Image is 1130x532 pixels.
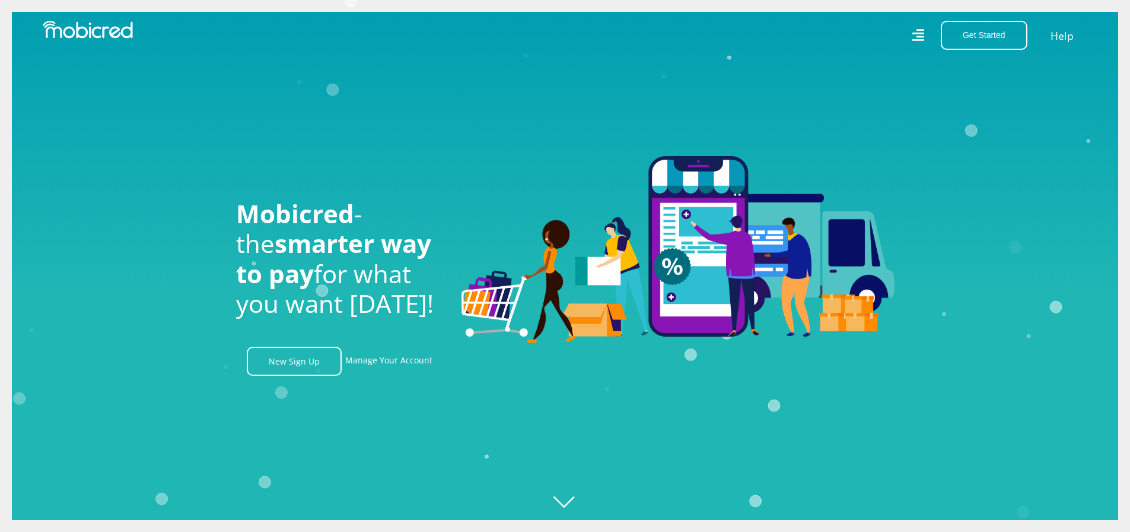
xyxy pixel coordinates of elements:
img: Welcome to Mobicred [461,156,895,344]
h1: - the for what you want [DATE]! [236,199,444,319]
button: Get Started [941,21,1027,50]
span: Mobicred [236,197,354,230]
img: Mobicred [43,21,133,39]
a: New Sign Up [247,347,342,376]
a: Help [1050,27,1074,44]
span: smarter way to pay [236,226,431,290]
a: Manage Your Account [345,347,432,376]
